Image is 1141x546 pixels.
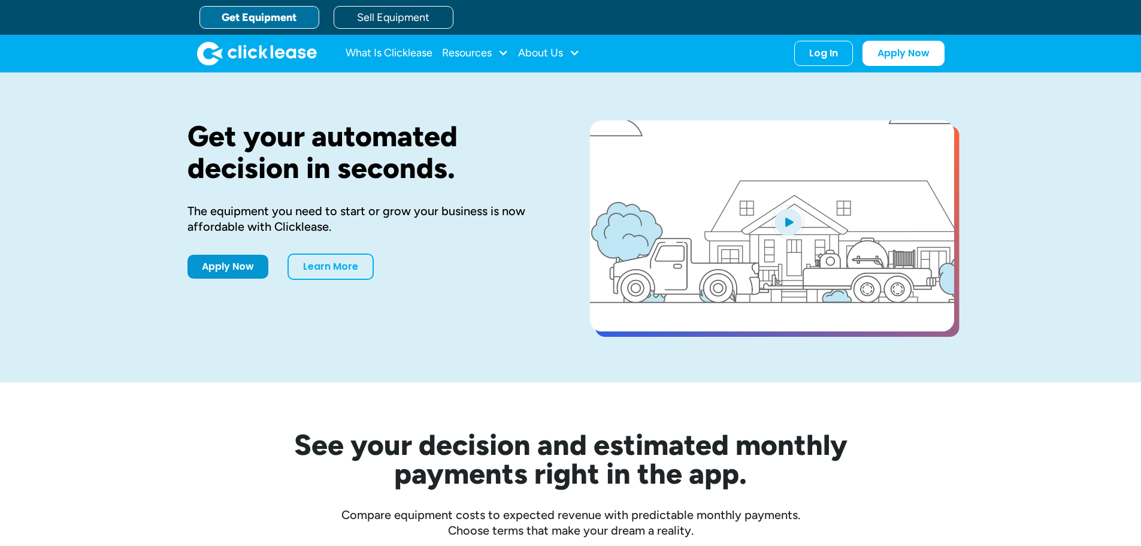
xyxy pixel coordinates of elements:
div: The equipment you need to start or grow your business is now affordable with Clicklease. [187,203,552,234]
img: Clicklease logo [197,41,317,65]
div: Resources [442,41,509,65]
div: About Us [518,41,580,65]
a: Apply Now [187,255,268,279]
div: Compare equipment costs to expected revenue with predictable monthly payments. Choose terms that ... [187,507,954,538]
div: Log In [809,47,838,59]
h1: Get your automated decision in seconds. [187,120,552,184]
a: Apply Now [862,41,945,66]
a: Sell Equipment [334,6,453,29]
h2: See your decision and estimated monthly payments right in the app. [235,430,906,488]
a: Get Equipment [199,6,319,29]
a: home [197,41,317,65]
a: open lightbox [590,120,954,331]
img: Blue play button logo on a light blue circular background [772,205,804,239]
a: Learn More [287,254,374,280]
a: What Is Clicklease [346,41,432,65]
